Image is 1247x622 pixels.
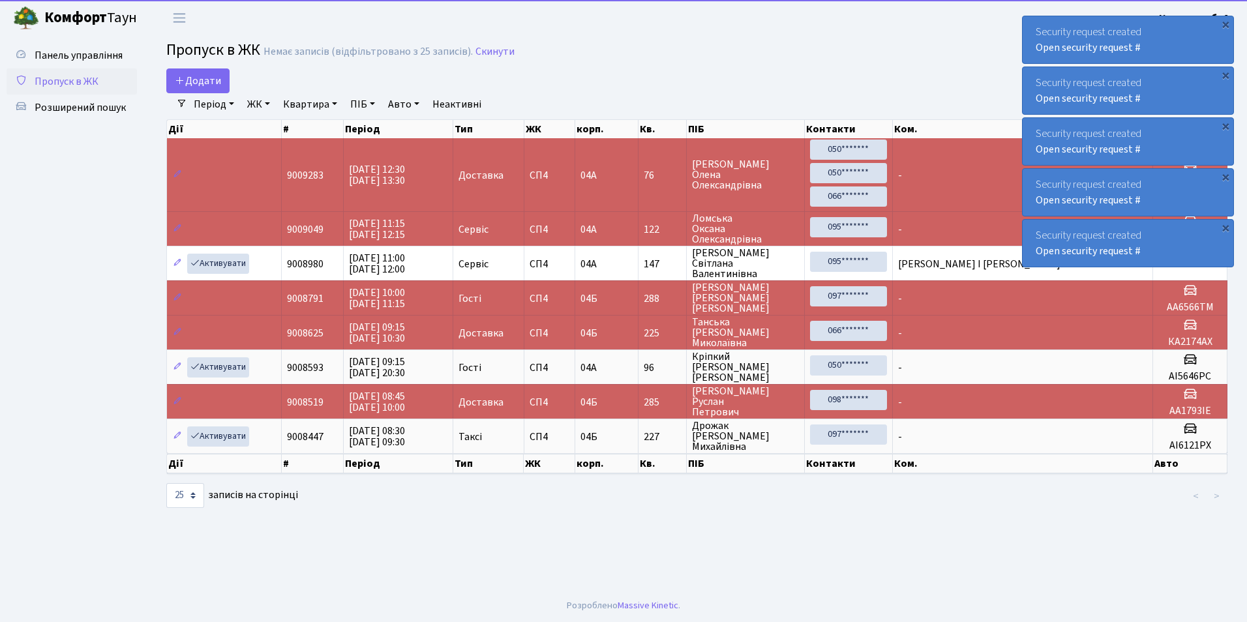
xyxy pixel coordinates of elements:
h5: КА2174АХ [1158,336,1222,348]
span: 147 [644,259,681,269]
th: Кв. [639,454,687,473]
span: 9008519 [287,395,323,409]
span: - [898,168,902,183]
span: Пропуск в ЖК [35,74,98,89]
span: 04А [580,222,597,237]
span: 04А [580,168,597,183]
div: Security request created [1023,67,1233,114]
button: Переключити навігацію [163,7,196,29]
span: СП4 [530,170,569,181]
a: Додати [166,68,230,93]
div: Security request created [1023,16,1233,63]
th: Дії [167,454,282,473]
span: 285 [644,397,681,407]
a: Пропуск в ЖК [7,68,137,95]
span: Ломська Оксана Олександрівна [692,213,799,244]
th: ПІБ [687,454,805,473]
span: 227 [644,432,681,442]
b: Комфорт [44,7,107,28]
a: ПІБ [345,93,380,115]
span: 04Б [580,326,597,340]
span: Доставка [458,328,503,338]
span: 122 [644,224,681,235]
div: Немає записів (відфільтровано з 25 записів). [263,46,473,58]
div: × [1219,18,1232,31]
div: × [1219,68,1232,81]
th: Період [344,120,453,138]
th: Кв. [639,120,687,138]
span: - [898,222,902,237]
th: Ком. [893,454,1154,473]
span: [PERSON_NAME] Олена Олександрівна [692,159,799,190]
a: Розширений пошук [7,95,137,121]
span: Дрожак [PERSON_NAME] Михайлівна [692,421,799,452]
a: Open security request # [1036,244,1141,258]
a: Консьєрж б. 4. [1159,10,1231,26]
th: Тип [453,120,524,138]
span: 96 [644,363,681,373]
th: Період [344,454,453,473]
span: СП4 [530,328,569,338]
span: 04А [580,257,597,271]
span: 04Б [580,395,597,409]
span: Додати [175,74,221,88]
span: 76 [644,170,681,181]
span: 04Б [580,430,597,444]
a: ЖК [242,93,275,115]
span: [PERSON_NAME] І [PERSON_NAME] ПРОПУСТИТИ [898,257,1129,271]
div: Розроблено . [567,599,680,613]
span: 9008791 [287,291,323,306]
a: Massive Kinetic [618,599,678,612]
span: Сервіс [458,224,488,235]
span: - [898,361,902,375]
th: # [282,120,344,138]
th: ЖК [524,454,575,473]
span: СП4 [530,397,569,407]
a: Період [188,93,239,115]
span: [DATE] 11:15 [DATE] 12:15 [349,216,405,242]
a: Активувати [187,426,249,447]
span: СП4 [530,224,569,235]
span: - [898,326,902,340]
div: Security request created [1023,118,1233,165]
h5: АА6566ТМ [1158,301,1222,314]
span: 9008447 [287,430,323,444]
span: Танська [PERSON_NAME] Миколаївна [692,317,799,348]
a: Активувати [187,254,249,274]
th: # [282,454,344,473]
th: Тип [453,454,524,473]
span: 9008593 [287,361,323,375]
th: Ком. [893,120,1154,138]
span: [DATE] 09:15 [DATE] 20:30 [349,355,405,380]
div: Security request created [1023,169,1233,216]
a: Open security request # [1036,91,1141,106]
span: [DATE] 10:00 [DATE] 11:15 [349,286,405,311]
div: Security request created [1023,220,1233,267]
th: Авто [1153,454,1227,473]
span: Розширений пошук [35,100,126,115]
span: - [898,291,902,306]
span: Таун [44,7,137,29]
span: [DATE] 08:30 [DATE] 09:30 [349,424,405,449]
label: записів на сторінці [166,483,298,508]
span: 9008980 [287,257,323,271]
th: Дії [167,120,282,138]
a: Неактивні [427,93,487,115]
span: СП4 [530,363,569,373]
a: Квартира [278,93,342,115]
th: ЖК [524,120,575,138]
a: Авто [383,93,425,115]
span: 04А [580,361,597,375]
span: [DATE] 11:00 [DATE] 12:00 [349,251,405,276]
h5: АІ6121РХ [1158,439,1222,452]
img: logo.png [13,5,39,31]
th: корп. [575,454,639,473]
span: Панель управління [35,48,123,63]
span: 9009283 [287,168,323,183]
div: × [1219,119,1232,132]
div: × [1219,170,1232,183]
span: Пропуск в ЖК [166,38,260,61]
span: [PERSON_NAME] [PERSON_NAME] [PERSON_NAME] [692,282,799,314]
select: записів на сторінці [166,483,204,508]
a: Панель управління [7,42,137,68]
